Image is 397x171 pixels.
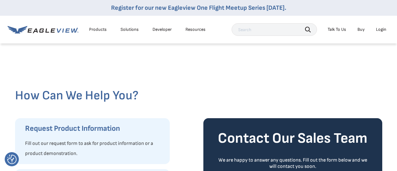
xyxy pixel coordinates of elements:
div: Resources [185,27,206,32]
img: Revisit consent button [7,155,17,164]
a: Buy [357,27,365,32]
h2: How Can We Help You? [15,88,382,103]
div: Login [376,27,386,32]
div: Talk To Us [328,27,346,32]
input: Search [232,23,317,36]
div: Solutions [121,27,139,32]
div: Products [89,27,107,32]
h3: Request Product Information [25,124,164,134]
div: We are happy to answer any questions. Fill out the form below and we will contact you soon. [215,157,371,170]
strong: Contact Our Sales Team [218,130,367,147]
button: Consent Preferences [7,155,17,164]
a: Register for our new Eagleview One Flight Meetup Series [DATE]. [111,4,286,12]
a: Developer [153,27,172,32]
p: Fill out our request form to ask for product information or a product demonstration. [25,139,164,159]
